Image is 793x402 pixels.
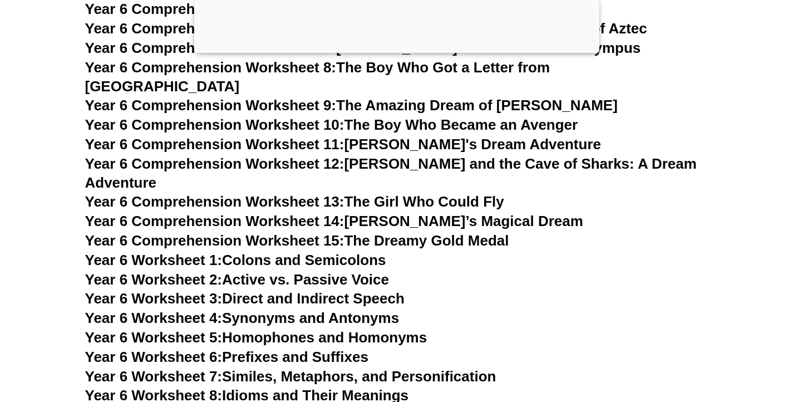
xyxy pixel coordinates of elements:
[85,368,223,385] span: Year 6 Worksheet 7:
[85,349,368,365] a: Year 6 Worksheet 6:Prefixes and Suffixes
[85,97,337,114] span: Year 6 Comprehension Worksheet 9:
[85,213,583,229] a: Year 6 Comprehension Worksheet 14:[PERSON_NAME]’s Magical Dream
[85,329,223,346] span: Year 6 Worksheet 5:
[85,97,618,114] a: Year 6 Comprehension Worksheet 9:The Amazing Dream of [PERSON_NAME]
[85,116,344,133] span: Year 6 Comprehension Worksheet 10:
[85,310,223,326] span: Year 6 Worksheet 4:
[85,116,578,133] a: Year 6 Comprehension Worksheet 10:The Boy Who Became an Avenger
[85,136,344,153] span: Year 6 Comprehension Worksheet 11:
[85,252,386,268] a: Year 6 Worksheet 1:Colons and Semicolons
[602,276,793,402] iframe: Chat Widget
[85,155,697,191] a: Year 6 Comprehension Worksheet 12:[PERSON_NAME] and the Cave of Sharks: A Dream Adventure
[85,232,344,249] span: Year 6 Comprehension Worksheet 15:
[85,193,504,210] a: Year 6 Comprehension Worksheet 13:The Girl Who Could Fly
[85,329,427,346] a: Year 6 Worksheet 5:Homophones and Homonyms
[85,1,337,17] span: Year 6 Comprehension Worksheet 5:
[85,155,344,172] span: Year 6 Comprehension Worksheet 12:
[85,20,337,37] span: Year 6 Comprehension Worksheet 6:
[85,271,223,288] span: Year 6 Worksheet 2:
[85,59,337,76] span: Year 6 Comprehension Worksheet 8:
[85,40,641,56] a: Year 6 Comprehension Worksheet 7:[PERSON_NAME] and the Gates of Olympus
[85,310,400,326] a: Year 6 Worksheet 4:Synonyms and Antonyms
[85,271,389,288] a: Year 6 Worksheet 2:Active vs. Passive Voice
[85,213,344,229] span: Year 6 Comprehension Worksheet 14:
[85,136,601,153] a: Year 6 Comprehension Worksheet 11:[PERSON_NAME]'s Dream Adventure
[85,1,583,17] a: Year 6 Comprehension Worksheet 5:[PERSON_NAME]'s trip to the Moon
[85,368,496,385] a: Year 6 Worksheet 7:Similes, Metaphors, and Personification
[85,193,344,210] span: Year 6 Comprehension Worksheet 13:
[85,20,647,37] a: Year 6 Comprehension Worksheet 6:The Amazing Adventure at the Gates of Aztec
[85,290,405,307] a: Year 6 Worksheet 3:Direct and Indirect Speech
[85,290,223,307] span: Year 6 Worksheet 3:
[85,40,337,56] span: Year 6 Comprehension Worksheet 7:
[85,252,223,268] span: Year 6 Worksheet 1:
[85,59,550,95] a: Year 6 Comprehension Worksheet 8:The Boy Who Got a Letter from [GEOGRAPHIC_DATA]
[85,232,509,249] a: Year 6 Comprehension Worksheet 15:The Dreamy Gold Medal
[85,349,223,365] span: Year 6 Worksheet 6:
